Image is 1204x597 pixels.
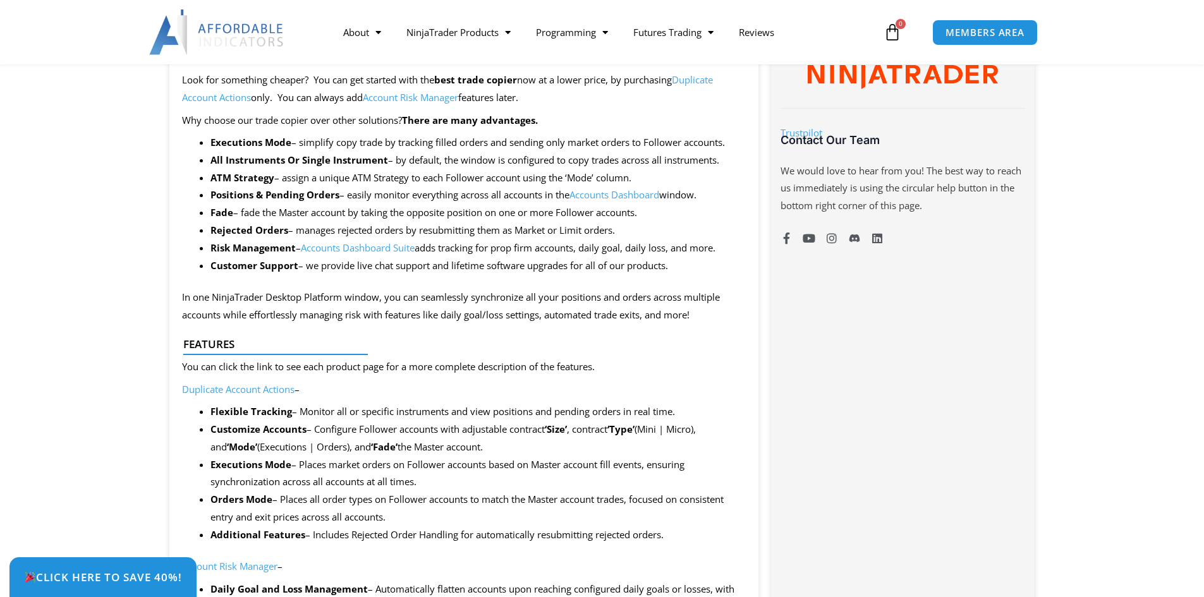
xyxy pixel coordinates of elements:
[210,421,746,456] li: – Configure Follower accounts with adjustable contract , contract (Mini | Micro), and (Executions...
[210,222,746,239] li: – manages rejected orders by resubmitting them as Market or Limit orders.
[210,456,746,491] li: – Places market orders on Follower accounts based on Master account fill events, ensuring synchro...
[210,259,298,272] strong: Customer Support
[946,28,1025,37] span: MEMBERS AREA
[402,114,538,126] strong: There are many advantages.
[182,112,746,130] p: Why choose our trade copier over other solutions?
[363,91,458,104] a: Account Risk Manager
[331,18,880,47] nav: Menu
[210,423,307,435] strong: Customize Accounts
[210,136,291,148] strong: Executions Mode
[932,20,1038,45] a: MEMBERS AREA
[615,423,635,435] strong: ype’
[210,204,746,222] li: – fade the Master account by taking the opposite position on one or more Follower accounts.
[210,528,305,541] strong: Additional Features
[210,491,746,526] li: – Places all order types on Follower accounts to match the Master account trades, focused on cons...
[865,14,920,51] a: 0
[210,458,291,471] strong: Executions Mode
[210,134,746,152] li: – simplify copy trade by tracking filled orders and sending only market orders to Follower accounts.
[394,18,523,47] a: NinjaTrader Products
[9,557,197,597] a: 🎉Click Here to save 40%!
[210,224,288,236] b: Rejected Orders
[210,403,746,421] li: – Monitor all or specific instruments and view positions and pending orders in real time.
[210,257,746,275] li: – we provide live chat support and lifetime software upgrades for all of our products.
[182,289,746,324] p: In one NinjaTrader Desktop Platform window, you can seamlessly synchronize all your positions and...
[238,440,257,453] strong: ode’
[210,493,272,505] strong: Orders Mode
[781,162,1025,215] p: We would love to hear from you! The best way to reach us immediately is using the circular help b...
[210,186,746,204] li: – easily monitor everything across all accounts in the window.
[210,152,746,169] li: – by default, the window is configured to copy trades across all instruments.
[331,18,394,47] a: About
[781,126,822,139] a: Trustpilot
[210,154,388,166] strong: All Instruments Or Single Instrument
[210,239,746,257] li: – adds tracking for prop firm accounts, daily goal, daily loss, and more.
[896,19,906,29] span: 0
[621,18,726,47] a: Futures Trading
[182,383,295,395] a: Duplicate Account Actions
[210,188,339,201] strong: Positions & Pending Orders
[210,206,233,219] strong: Fade
[371,440,378,453] strong: ‘F
[210,241,296,254] b: Risk Management
[434,73,517,86] strong: best trade copier
[569,188,659,201] a: Accounts Dashboard
[149,9,285,55] img: LogoAI | Affordable Indicators – NinjaTrader
[182,381,746,399] p: –
[210,171,274,184] b: ATM Strategy
[808,65,998,89] img: NinjaTrader Wordmark color RGB | Affordable Indicators – NinjaTrader
[25,572,35,582] img: 🎉
[210,169,746,187] li: – assign a unique ATM Strategy to each Follower account using the ‘Mode’ column.
[183,338,735,351] h4: Features
[182,71,746,107] p: Look for something cheaper? You can get started with the now at a lower price, by purchasing only...
[301,241,415,254] a: Accounts Dashboard Suite
[781,133,1025,147] h3: Contact Our Team
[227,440,238,453] strong: ‘M
[24,572,182,582] span: Click Here to save 40%!
[210,526,746,544] li: – Includes Rejected Order Handling for automatically resubmitting rejected orders.
[726,18,787,47] a: Reviews
[607,423,615,435] strong: ‘T
[545,423,567,435] strong: ‘Size’
[378,440,398,453] strong: ade’
[523,18,621,47] a: Programming
[210,405,292,418] strong: Flexible Tracking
